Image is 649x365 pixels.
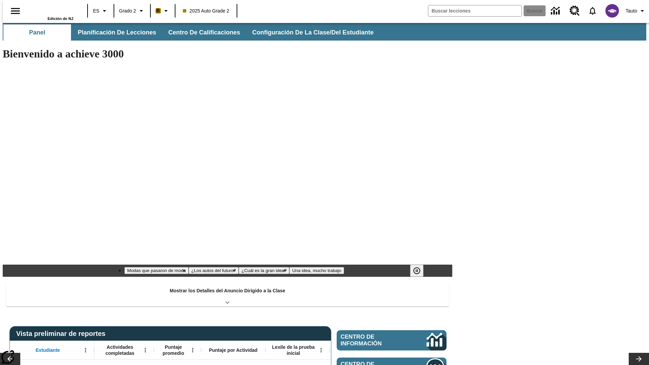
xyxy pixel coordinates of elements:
[119,7,136,15] span: Grado 2
[29,3,73,17] a: Portada
[547,2,566,20] a: Centro de información
[410,265,424,277] button: Pausar
[93,7,99,15] span: ES
[6,283,449,307] div: Mostrar los Detalles del Anuncio Dirigido a la Clase
[209,347,257,353] span: Puntaje por Actividad
[3,23,646,41] div: Subbarra de navegación
[80,345,91,355] button: Abrir menú
[3,24,71,41] button: Panel
[410,265,430,277] div: Pausar
[566,2,584,20] a: Centro de recursos, Se abrirá en una pestaña nueva.
[252,29,374,36] span: Configuración de la clase/del estudiante
[48,17,73,21] span: Edición de NJ
[98,344,142,356] span: Actividades completadas
[626,7,637,15] span: Tauto
[90,5,112,17] button: Lenguaje: ES, Selecciona un idioma
[3,48,452,60] h1: Bienvenido a achieve 3000
[163,24,245,41] button: Centro de calificaciones
[247,24,379,41] button: Configuración de la clase/del estudiante
[316,345,326,355] button: Abrir menú
[605,4,619,18] img: avatar image
[29,29,45,36] span: Panel
[3,24,380,41] div: Subbarra de navegación
[72,24,162,41] button: Planificación de lecciones
[629,353,649,365] button: Carrusel de lecciones, seguir
[623,5,649,17] button: Perfil/Configuración
[584,2,601,20] a: Notificaciones
[16,330,109,338] span: Vista preliminar de reportes
[153,5,173,17] button: Boost El color de la clase es anaranjado claro. Cambiar el color de la clase.
[289,267,344,274] button: Diapositiva 4 Una idea, mucho trabajo
[36,347,60,353] span: Estudiante
[78,29,156,36] span: Planificación de lecciones
[140,345,150,355] button: Abrir menú
[188,345,198,355] button: Abrir menú
[124,267,188,274] button: Diapositiva 1 Modas que pasaron de moda
[189,267,239,274] button: Diapositiva 2 ¿Los autos del futuro?
[157,6,160,15] span: B
[29,2,73,21] div: Portada
[337,330,447,350] a: Centro de información
[183,7,230,15] span: 2025 Auto Grade 2
[116,5,148,17] button: Grado: Grado 2, Elige un grado
[341,334,404,347] span: Centro de información
[239,267,289,274] button: Diapositiva 3 ¿Cuál es la gran idea?
[5,1,25,21] button: Abrir el menú lateral
[170,287,285,294] p: Mostrar los Detalles del Anuncio Dirigido a la Clase
[601,2,623,20] button: Escoja un nuevo avatar
[157,344,190,356] span: Puntaje promedio
[168,29,240,36] span: Centro de calificaciones
[269,344,318,356] span: Lexile de la prueba inicial
[428,5,522,16] input: Buscar campo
